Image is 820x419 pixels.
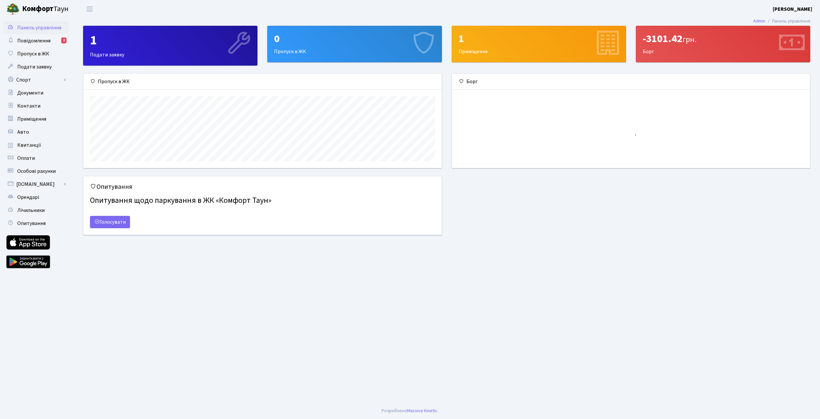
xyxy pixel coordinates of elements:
span: Таун [22,4,68,15]
div: 0 [274,33,435,45]
span: Квитанції [17,142,41,149]
a: Розроблено [382,407,407,414]
span: Оплати [17,155,35,162]
a: Орендарі [3,191,68,204]
span: Документи [17,89,43,97]
a: Пропуск в ЖК [3,47,68,60]
a: Панель управління [3,21,68,34]
a: Admin [753,18,765,24]
a: Подати заявку [3,60,68,73]
div: Борг [636,26,810,62]
a: Спорт [3,73,68,86]
div: Приміщення [452,26,626,62]
span: Контакти [17,102,40,110]
a: Документи [3,86,68,99]
img: logo.png [7,3,20,16]
div: 2 [61,37,66,43]
span: Панель управління [17,24,61,31]
a: [DOMAIN_NAME] [3,178,68,191]
a: Massive Kinetic [407,407,437,414]
div: . [382,407,438,414]
span: Опитування [17,220,46,227]
span: Повідомлення [17,37,51,44]
a: 1Подати заявку [83,26,257,66]
span: Пропуск в ЖК [17,50,49,57]
a: Голосувати [90,216,130,228]
span: грн. [682,34,696,45]
div: 1 [459,33,619,45]
a: [PERSON_NAME] [773,5,812,13]
button: Переключити навігацію [81,4,98,14]
a: Контакти [3,99,68,112]
div: Пропуск в ЖК [268,26,441,62]
span: Подати заявку [17,63,51,70]
b: [PERSON_NAME] [773,6,812,13]
span: Приміщення [17,115,46,123]
span: Особові рахунки [17,168,56,175]
span: Лічильники [17,207,45,214]
a: Опитування [3,217,68,230]
a: Квитанції [3,139,68,152]
div: Подати заявку [83,26,257,65]
nav: breadcrumb [743,14,820,28]
div: -3101.42 [643,33,803,45]
div: Борг [452,74,810,90]
b: Комфорт [22,4,53,14]
a: 0Пропуск в ЖК [267,26,442,62]
a: Особові рахунки [3,165,68,178]
h5: Опитування [90,183,435,191]
a: 1Приміщення [452,26,626,62]
a: Приміщення [3,112,68,126]
h4: Опитування щодо паркування в ЖК «Комфорт Таун» [90,193,435,208]
a: Оплати [3,152,68,165]
a: Повідомлення2 [3,34,68,47]
a: Лічильники [3,204,68,217]
div: 1 [90,33,251,48]
li: Панель управління [765,18,810,25]
div: Пропуск в ЖК [83,74,442,90]
a: Авто [3,126,68,139]
span: Авто [17,128,29,136]
span: Орендарі [17,194,39,201]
